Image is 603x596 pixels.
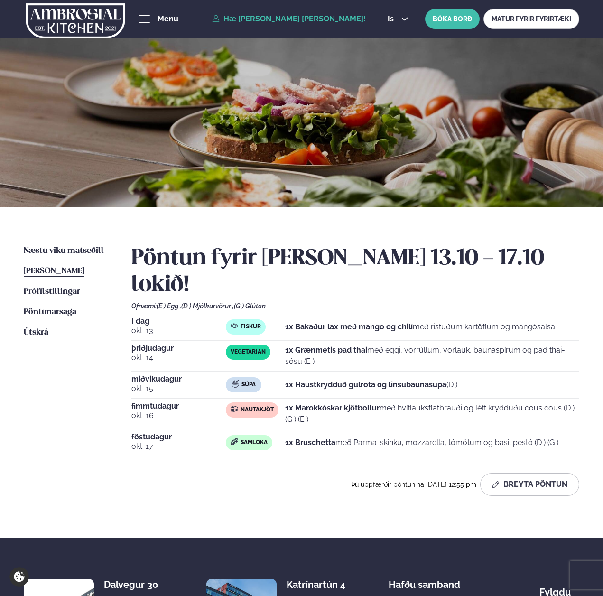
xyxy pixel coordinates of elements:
a: Prófílstillingar [24,286,80,298]
img: logo [26,1,125,40]
span: fimmtudagur [131,402,226,410]
span: okt. 14 [131,352,226,363]
span: [PERSON_NAME] [24,267,84,275]
strong: 1x Bakaður lax með mango og chilí [285,322,413,331]
img: sandwich-new-16px.svg [231,438,238,445]
img: soup.svg [232,380,239,388]
span: okt. 15 [131,383,226,394]
a: Næstu viku matseðill [24,245,104,257]
h2: Pöntun fyrir [PERSON_NAME] 13.10 - 17.10 lokið! [131,245,579,298]
a: Hæ [PERSON_NAME] [PERSON_NAME]! [212,15,366,23]
a: Pöntunarsaga [24,307,76,318]
p: með ristuðum kartöflum og mangósalsa [285,321,555,333]
span: Hafðu samband [389,571,460,590]
span: Prófílstillingar [24,288,80,296]
a: MATUR FYRIR FYRIRTÆKI [483,9,579,29]
span: Súpa [241,381,256,389]
p: (D ) [285,379,457,391]
span: okt. 16 [131,410,226,421]
img: fish.svg [231,322,238,330]
div: Ofnæmi: [131,302,579,310]
div: Katrínartún 4 [287,579,362,590]
a: Cookie settings [9,567,29,587]
a: [PERSON_NAME] [24,266,84,277]
button: is [380,15,416,23]
span: þriðjudagur [131,345,226,352]
span: Útskrá [24,328,48,336]
span: okt. 13 [131,325,226,336]
img: beef.svg [231,405,238,413]
span: Fiskur [241,323,261,331]
span: Samloka [241,439,268,447]
span: Pöntunarsaga [24,308,76,316]
span: (E ) Egg , [157,302,181,310]
span: Vegetarian [231,348,266,356]
span: miðvikudagur [131,375,226,383]
span: Nautakjöt [241,406,274,414]
span: Næstu viku matseðill [24,247,104,255]
p: með eggi, vorrúllum, vorlauk, baunaspírum og pad thai-sósu (E ) [285,345,580,367]
button: Breyta Pöntun [480,473,579,496]
strong: 1x Haustkrydduð gulróta og linsubaunasúpa [285,380,446,389]
strong: 1x Bruschetta [285,438,335,447]
span: (G ) Glúten [234,302,266,310]
a: Útskrá [24,327,48,338]
p: með hvítlauksflatbrauði og létt krydduðu cous cous (D ) (G ) (E ) [285,402,580,425]
strong: 1x Marokkóskar kjötbollur [285,403,380,412]
p: með Parma-skinku, mozzarella, tómötum og basil pestó (D ) (G ) [285,437,558,448]
button: hamburger [139,13,150,25]
span: Í dag [131,317,226,325]
span: (D ) Mjólkurvörur , [181,302,234,310]
span: föstudagur [131,433,226,441]
span: is [388,15,397,23]
div: Dalvegur 30 [104,579,179,590]
button: BÓKA BORÐ [425,9,480,29]
span: okt. 17 [131,441,226,452]
span: Þú uppfærðir pöntunina [DATE] 12:55 pm [351,481,476,488]
strong: 1x Grænmetis pad thai [285,345,367,354]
